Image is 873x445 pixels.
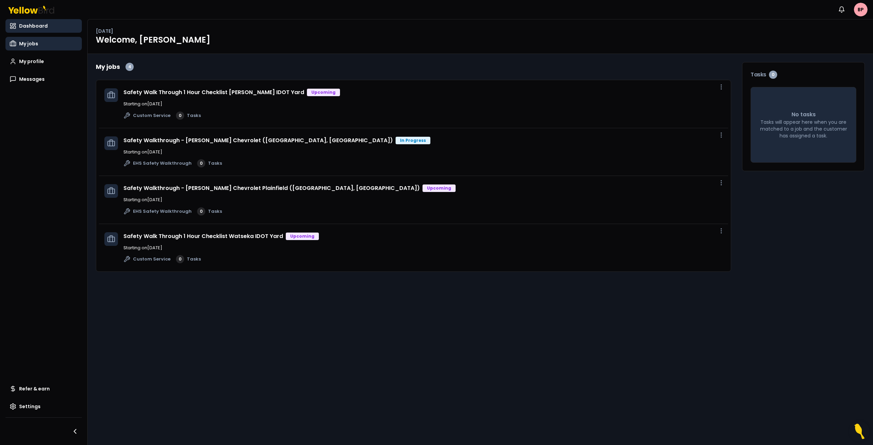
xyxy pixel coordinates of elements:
[19,76,45,83] span: Messages
[123,232,283,240] a: Safety Walk Through 1 Hour Checklist Watseka IDOT Yard
[123,184,420,192] a: Safety Walkthrough - [PERSON_NAME] Chevrolet Plainfield ([GEOGRAPHIC_DATA], [GEOGRAPHIC_DATA])
[396,137,430,144] div: In Progress
[133,112,171,119] span: Custom Service
[96,28,113,34] p: [DATE]
[769,71,777,79] div: 0
[791,110,816,119] p: No tasks
[133,208,192,215] span: EHS Safety Walkthrough
[759,119,848,139] p: Tasks will appear here when you are matched to a job and the customer has assigned a task.
[96,34,865,45] h1: Welcome, [PERSON_NAME]
[19,58,44,65] span: My profile
[849,421,870,442] button: Open Resource Center
[19,40,38,47] span: My jobs
[176,112,201,120] a: 0Tasks
[854,3,868,16] span: BP
[751,71,856,79] h3: Tasks
[123,149,723,155] p: Starting on [DATE]
[286,233,319,240] div: Upcoming
[5,382,82,396] a: Refer & earn
[19,403,41,410] span: Settings
[5,19,82,33] a: Dashboard
[123,244,723,251] p: Starting on [DATE]
[133,256,171,263] span: Custom Service
[19,385,50,392] span: Refer & earn
[423,184,456,192] div: Upcoming
[133,160,192,167] span: EHS Safety Walkthrough
[5,55,82,68] a: My profile
[197,207,222,216] a: 0Tasks
[5,400,82,413] a: Settings
[176,112,184,120] div: 0
[197,159,205,167] div: 0
[125,63,134,71] div: 4
[197,207,205,216] div: 0
[307,89,340,96] div: Upcoming
[123,136,393,144] a: Safety Walkthrough - [PERSON_NAME] Chevrolet ([GEOGRAPHIC_DATA], [GEOGRAPHIC_DATA])
[123,101,723,107] p: Starting on [DATE]
[123,196,723,203] p: Starting on [DATE]
[197,159,222,167] a: 0Tasks
[19,23,48,29] span: Dashboard
[5,37,82,50] a: My jobs
[5,72,82,86] a: Messages
[176,255,201,263] a: 0Tasks
[176,255,184,263] div: 0
[96,62,120,72] h2: My jobs
[123,88,304,96] a: Safety Walk Through 1 Hour Checklist [PERSON_NAME] IDOT Yard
